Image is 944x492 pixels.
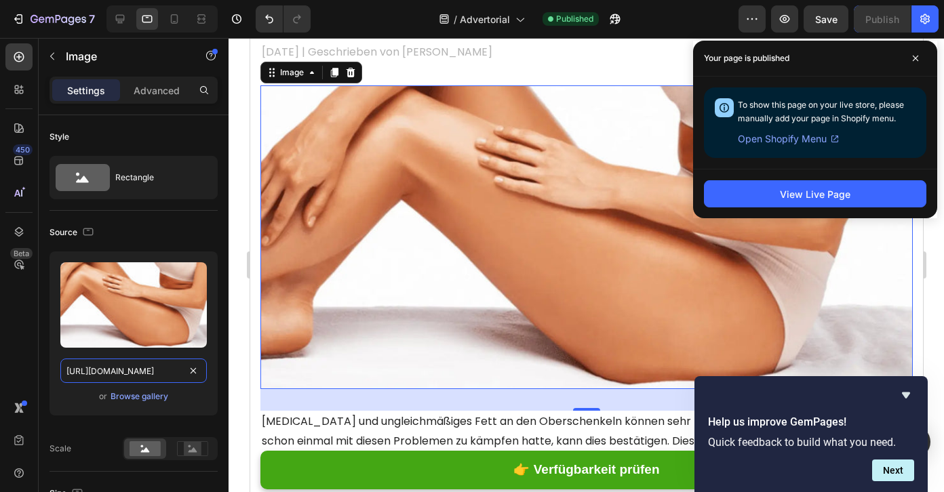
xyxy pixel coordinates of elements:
[13,144,33,155] div: 450
[256,5,311,33] div: Undo/Redo
[738,100,904,123] span: To show this page on your live store, please manually add your page in Shopify menu.
[50,443,71,455] div: Scale
[708,414,914,430] h2: Help us improve GemPages!
[134,83,180,98] p: Advanced
[67,83,105,98] p: Settings
[815,14,838,25] span: Save
[50,131,69,143] div: Style
[460,12,510,26] span: Advertorial
[804,5,848,33] button: Save
[454,12,457,26] span: /
[704,180,926,207] button: View Live Page
[60,358,207,383] input: https://example.com/image.jpg
[111,390,168,403] div: Browse gallery
[60,262,207,348] img: preview-image
[898,387,914,403] button: Hide survey
[110,390,169,403] button: Browse gallery
[50,224,96,242] div: Source
[89,11,95,27] p: 7
[708,436,914,449] p: Quick feedback to build what you need.
[854,5,911,33] button: Publish
[872,459,914,481] button: Next question
[99,388,107,405] span: or
[556,13,593,25] span: Published
[865,12,899,26] div: Publish
[738,131,827,147] span: Open Shopify Menu
[780,187,850,201] div: View Live Page
[263,424,409,440] p: 👉 Verfügbarkeit prüfen
[5,5,101,33] button: 7
[704,52,789,65] p: Your page is published
[708,387,914,481] div: Help us improve GemPages!
[115,162,198,193] div: Rectangle
[10,248,33,259] div: Beta
[250,38,923,492] iframe: Design area
[66,48,181,64] p: Image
